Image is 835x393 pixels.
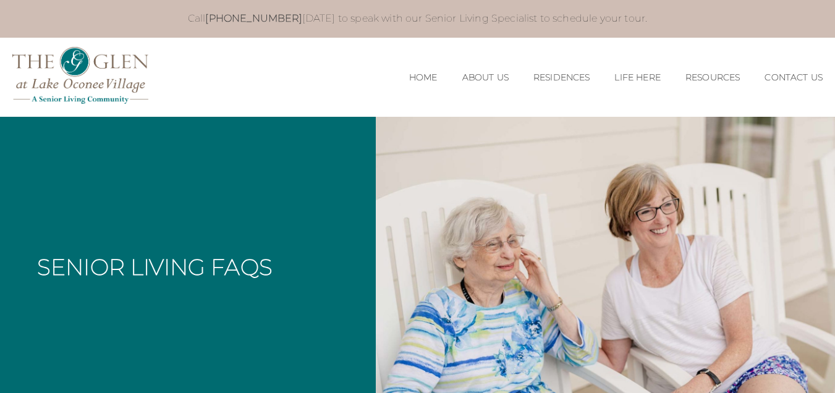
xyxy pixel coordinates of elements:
[409,72,438,83] a: Home
[205,12,302,24] a: [PHONE_NUMBER]
[685,72,740,83] a: Resources
[614,72,660,83] a: Life Here
[37,256,273,278] h2: Senior Living FAQs
[765,72,823,83] a: Contact Us
[533,72,590,83] a: Residences
[462,72,509,83] a: About Us
[12,47,148,104] img: The Glen Lake Oconee Home
[54,12,781,25] p: Call [DATE] to speak with our Senior Living Specialist to schedule your tour.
